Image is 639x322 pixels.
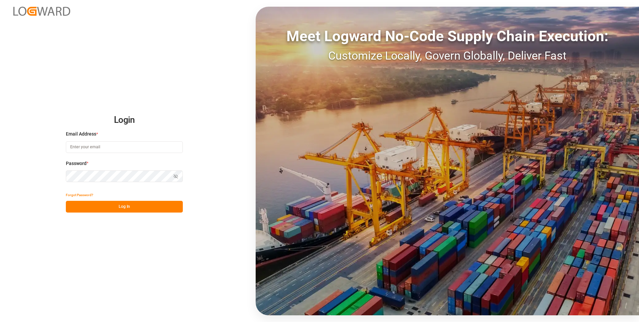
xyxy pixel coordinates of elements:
[66,189,93,201] button: Forgot Password?
[66,131,96,138] span: Email Address
[256,25,639,47] div: Meet Logward No-Code Supply Chain Execution:
[66,141,183,153] input: Enter your email
[66,160,87,167] span: Password
[13,7,70,16] img: Logward_new_orange.png
[66,109,183,131] h2: Login
[256,47,639,64] div: Customize Locally, Govern Globally, Deliver Fast
[66,201,183,213] button: Log In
